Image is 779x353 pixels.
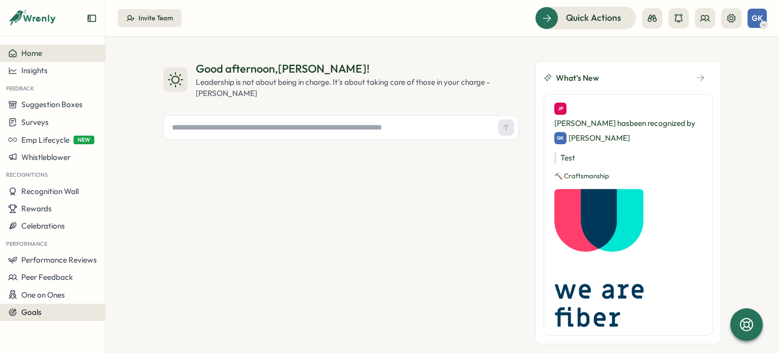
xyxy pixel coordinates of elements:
[556,72,599,84] span: What's New
[196,61,519,77] div: Good afternoon , [PERSON_NAME] !
[21,66,48,75] span: Insights
[535,7,636,29] button: Quick Actions
[748,9,767,28] button: GK
[21,100,83,109] span: Suggestion Boxes
[196,77,519,99] div: Leadership is not about being in charge. It's about taking care of those in your charge - [PERSON...
[21,255,97,265] span: Performance Reviews
[21,204,52,213] span: Rewards
[21,186,79,196] span: Recognition Wall
[566,11,621,24] span: Quick Actions
[21,48,42,58] span: Home
[118,9,182,27] button: Invite Team
[21,117,49,127] span: Surveys
[554,189,644,327] img: Recognition Image
[138,14,173,23] div: Invite Team
[21,290,65,300] span: One on Ones
[554,152,702,164] p: Test
[21,307,42,317] span: Goals
[74,136,94,144] span: NEW
[21,152,70,162] span: Whistleblower
[558,105,563,113] span: JP
[557,134,564,142] span: GK
[87,13,97,23] button: Expand sidebar
[752,14,763,22] span: GK
[21,135,69,145] span: Emp Lifecycle
[21,272,73,282] span: Peer Feedback
[554,103,702,144] div: [PERSON_NAME] has been recognized by
[554,172,702,181] p: 🔨 Craftsmanship
[21,221,65,231] span: Celebrations
[554,132,630,144] div: [PERSON_NAME]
